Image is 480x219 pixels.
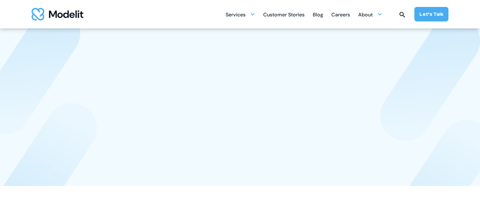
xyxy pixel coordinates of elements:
div: Services [226,8,255,20]
div: About [358,9,373,21]
a: Blog [313,8,323,20]
div: Blog [313,9,323,21]
a: Customer Stories [263,8,305,20]
div: Services [226,9,246,21]
div: About [358,8,382,20]
div: Let’s Talk [419,11,443,18]
a: Let’s Talk [414,7,448,21]
a: Careers [331,8,350,20]
img: modelit logo [32,8,83,20]
a: home [32,8,83,20]
div: Careers [331,9,350,21]
div: Customer Stories [263,9,305,21]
